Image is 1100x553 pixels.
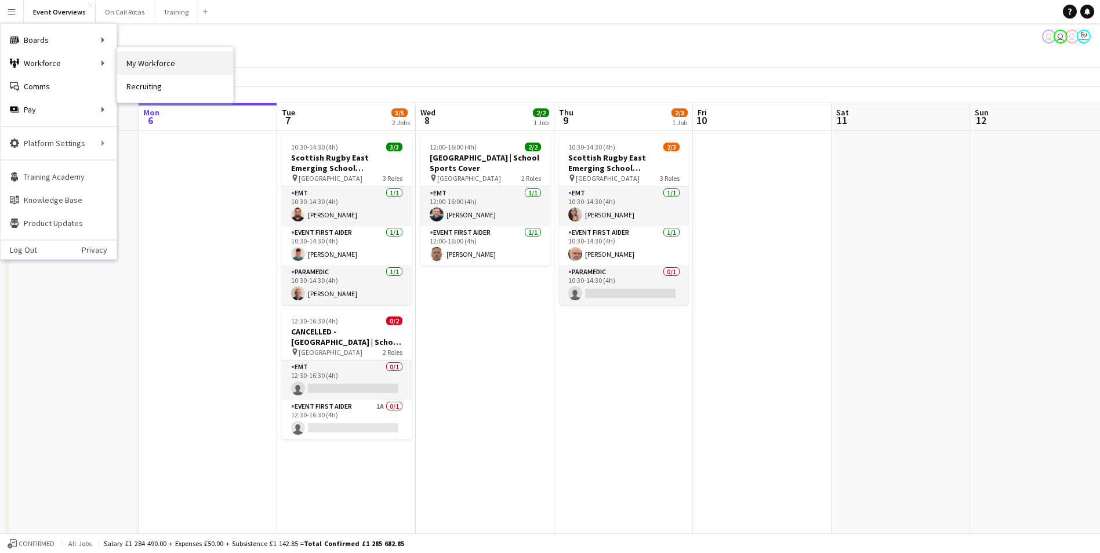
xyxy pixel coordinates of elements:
[282,265,412,305] app-card-role: Paramedic1/110:30-14:30 (4h)[PERSON_NAME]
[282,226,412,265] app-card-role: Event First Aider1/110:30-14:30 (4h)[PERSON_NAME]
[559,107,573,118] span: Thu
[1,28,117,52] div: Boards
[834,114,849,127] span: 11
[1,212,117,235] a: Product Updates
[568,143,615,151] span: 10:30-14:30 (4h)
[533,118,549,127] div: 1 Job
[386,143,402,151] span: 3/3
[419,114,435,127] span: 8
[304,539,404,548] span: Total Confirmed £1 285 682.85
[525,143,541,151] span: 2/2
[299,348,362,356] span: [GEOGRAPHIC_DATA]
[383,348,402,356] span: 2 Roles
[1,245,37,254] a: Log Out
[672,118,687,127] div: 1 Job
[282,152,412,173] h3: Scottish Rugby East Emerging School Championships | Newbattle
[559,265,689,305] app-card-role: Paramedic0/110:30-14:30 (4h)
[559,136,689,305] app-job-card: 10:30-14:30 (4h)2/3Scottish Rugby East Emerging School Championships | [GEOGRAPHIC_DATA] [GEOGRAP...
[386,316,402,325] span: 0/2
[291,143,338,151] span: 10:30-14:30 (4h)
[420,226,550,265] app-card-role: Event First Aider1/112:00-16:00 (4h)[PERSON_NAME]
[533,108,549,117] span: 2/2
[66,539,94,548] span: All jobs
[282,310,412,439] app-job-card: 12:30-16:30 (4h)0/2CANCELLED - [GEOGRAPHIC_DATA] | School Sports Cover [GEOGRAPHIC_DATA]2 RolesEM...
[437,174,501,183] span: [GEOGRAPHIC_DATA]
[660,174,680,183] span: 3 Roles
[1,98,117,121] div: Pay
[663,143,680,151] span: 2/3
[420,187,550,226] app-card-role: EMT1/112:00-16:00 (4h)[PERSON_NAME]
[1,188,117,212] a: Knowledge Base
[143,107,159,118] span: Mon
[420,136,550,265] app-job-card: 12:00-16:00 (4h)2/2[GEOGRAPHIC_DATA] | School Sports Cover [GEOGRAPHIC_DATA]2 RolesEMT1/112:00-16...
[975,107,989,118] span: Sun
[1077,30,1091,43] app-user-avatar: Operations Manager
[141,114,159,127] span: 6
[420,152,550,173] h3: [GEOGRAPHIC_DATA] | School Sports Cover
[282,136,412,305] app-job-card: 10:30-14:30 (4h)3/3Scottish Rugby East Emerging School Championships | Newbattle [GEOGRAPHIC_DATA...
[282,361,412,400] app-card-role: EMT0/112:30-16:30 (4h)
[698,107,707,118] span: Fri
[1065,30,1079,43] app-user-avatar: Operations Team
[299,174,362,183] span: [GEOGRAPHIC_DATA]
[391,108,408,117] span: 3/5
[420,107,435,118] span: Wed
[383,174,402,183] span: 3 Roles
[1,75,117,98] a: Comms
[1,132,117,155] div: Platform Settings
[559,152,689,173] h3: Scottish Rugby East Emerging School Championships | [GEOGRAPHIC_DATA]
[392,118,410,127] div: 2 Jobs
[1054,30,1068,43] app-user-avatar: Operations Team
[104,539,404,548] div: Salary £1 284 490.00 + Expenses £50.00 + Subsistence £1 142.85 =
[6,537,56,550] button: Confirmed
[280,114,295,127] span: 7
[836,107,849,118] span: Sat
[291,316,338,325] span: 12:30-16:30 (4h)
[117,75,233,98] a: Recruiting
[696,114,707,127] span: 10
[1,165,117,188] a: Training Academy
[576,174,640,183] span: [GEOGRAPHIC_DATA]
[559,226,689,265] app-card-role: Event First Aider1/110:30-14:30 (4h)[PERSON_NAME]
[282,187,412,226] app-card-role: EMT1/110:30-14:30 (4h)[PERSON_NAME]
[559,187,689,226] app-card-role: EMT1/110:30-14:30 (4h)[PERSON_NAME]
[282,400,412,439] app-card-role: Event First Aider1A0/112:30-16:30 (4h)
[24,1,96,23] button: Event Overviews
[117,52,233,75] a: My Workforce
[19,540,55,548] span: Confirmed
[282,326,412,347] h3: CANCELLED - [GEOGRAPHIC_DATA] | School Sports Cover
[82,245,117,254] a: Privacy
[154,1,198,23] button: Training
[430,143,477,151] span: 12:00-16:00 (4h)
[1,52,117,75] div: Workforce
[973,114,989,127] span: 12
[671,108,688,117] span: 2/3
[557,114,573,127] span: 9
[1042,30,1056,43] app-user-avatar: Operations Team
[521,174,541,183] span: 2 Roles
[96,1,154,23] button: On Call Rotas
[282,107,295,118] span: Tue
